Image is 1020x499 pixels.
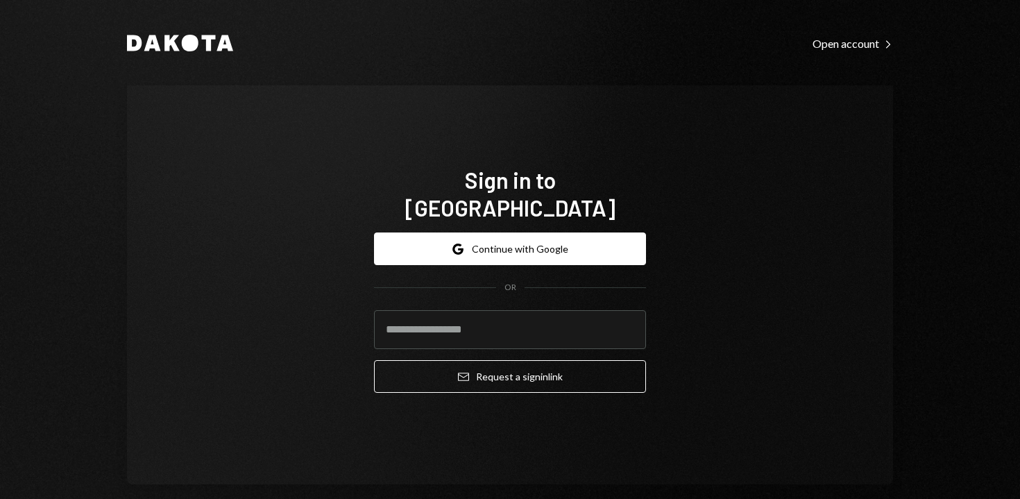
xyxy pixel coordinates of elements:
[374,166,646,221] h1: Sign in to [GEOGRAPHIC_DATA]
[374,232,646,265] button: Continue with Google
[813,37,893,51] div: Open account
[813,35,893,51] a: Open account
[374,360,646,393] button: Request a signinlink
[504,282,516,294] div: OR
